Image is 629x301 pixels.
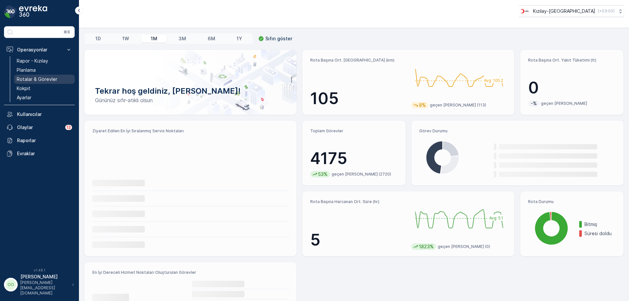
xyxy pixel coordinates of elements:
[541,101,587,106] p: geçen [PERSON_NAME]
[151,35,157,42] p: 1M
[17,94,31,101] p: Ayarlar
[14,56,75,66] a: Rapor - Kızılay
[95,86,286,96] p: Tekrar hoş geldiniz, [PERSON_NAME]!
[528,199,616,204] p: Rota Durumu
[584,230,616,237] p: Süresi doldu
[418,102,427,108] p: 8%
[4,108,75,121] a: Kullanıcılar
[64,29,70,35] p: ⌘B
[4,43,75,56] button: Operasyonlar
[17,150,72,157] p: Evraklar
[4,121,75,134] a: Olaylar12
[528,58,616,63] p: Rota Başına Ort. Yakıt Tüketimi (lt)
[92,270,289,275] p: En İyi Dereceli Hizmet Noktaları Oluşturulan Görevler
[17,111,72,118] p: Kullanıcılar
[4,273,75,296] button: OO[PERSON_NAME][PERSON_NAME][EMAIL_ADDRESS][DOMAIN_NAME]
[17,67,36,73] p: Planlama
[208,35,215,42] p: 6M
[17,47,62,53] p: Operasyonlar
[95,96,286,104] p: Gününüz sıfır-atıklı olsun
[519,5,624,17] button: Kızılay-[GEOGRAPHIC_DATA](+03:00)
[519,8,530,15] img: k%C4%B1z%C4%B1lay.png
[528,78,616,98] p: 0
[4,5,17,18] img: logo
[310,89,406,108] p: 105
[584,221,616,228] p: Bitmiş
[418,243,434,250] p: 1823%
[14,75,75,84] a: Rotalar & Görevler
[332,172,391,177] p: geçen [PERSON_NAME] (2720)
[4,268,75,272] span: v 1.48.1
[19,5,47,18] img: logo_dark-DEwI_e13.png
[17,76,57,83] p: Rotalar & Görevler
[310,149,398,168] p: 4175
[20,273,69,280] p: [PERSON_NAME]
[14,84,75,93] a: Kokpit
[530,100,538,107] p: -%
[17,124,61,131] p: Olaylar
[17,85,30,92] p: Kokpit
[265,35,292,42] p: Sıfırı göster
[598,9,615,14] p: ( +03:00 )
[17,58,48,64] p: Rapor - Kızılay
[310,199,406,204] p: Rota Başına Harcanan Ort. Süre (hr)
[310,58,406,63] p: Rota Başına Ort. [GEOGRAPHIC_DATA] (km)
[430,103,486,108] p: geçen [PERSON_NAME] (113)
[14,66,75,75] a: Planlama
[20,280,69,296] p: [PERSON_NAME][EMAIL_ADDRESS][DOMAIN_NAME]
[67,125,71,130] p: 12
[317,171,328,178] p: 53%
[14,93,75,102] a: Ayarlar
[122,35,129,42] p: 1W
[310,230,406,250] p: 5
[4,147,75,160] a: Evraklar
[438,244,490,249] p: geçen [PERSON_NAME] (0)
[95,35,101,42] p: 1D
[419,128,616,134] p: Görev Durumu
[17,137,72,144] p: Raporlar
[4,134,75,147] a: Raporlar
[310,128,398,134] p: Toplam Görevler
[533,8,595,14] p: Kızılay-[GEOGRAPHIC_DATA]
[179,35,186,42] p: 3M
[6,279,16,290] div: OO
[92,128,289,134] p: Ziyaret Edilen En İyi Sıralanmış Servis Noktaları
[237,35,242,42] p: 1Y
